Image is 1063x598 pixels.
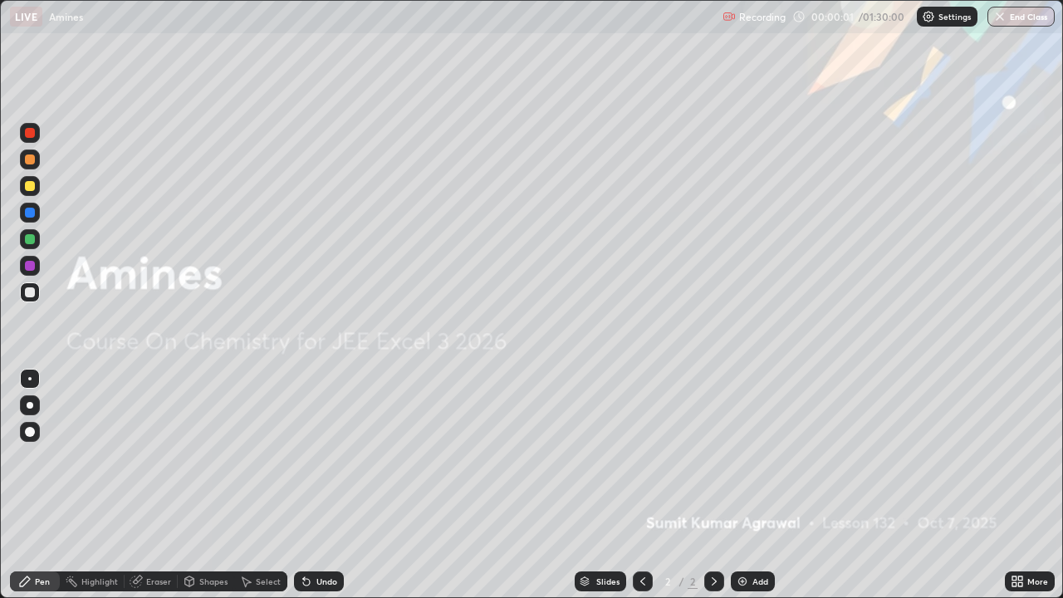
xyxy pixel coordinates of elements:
img: end-class-cross [993,10,1007,23]
p: Amines [49,10,83,23]
div: More [1027,577,1048,586]
div: Undo [316,577,337,586]
div: / [679,576,684,586]
div: Pen [35,577,50,586]
div: 2 [659,576,676,586]
img: recording.375f2c34.svg [723,10,736,23]
div: Add [752,577,768,586]
div: Slides [596,577,620,586]
button: End Class [987,7,1055,27]
div: Eraser [146,577,171,586]
p: Settings [938,12,971,21]
div: 2 [688,574,698,589]
p: Recording [739,11,786,23]
div: Highlight [81,577,118,586]
p: LIVE [15,10,37,23]
div: Select [256,577,281,586]
img: class-settings-icons [922,10,935,23]
div: Shapes [199,577,228,586]
img: add-slide-button [736,575,749,588]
